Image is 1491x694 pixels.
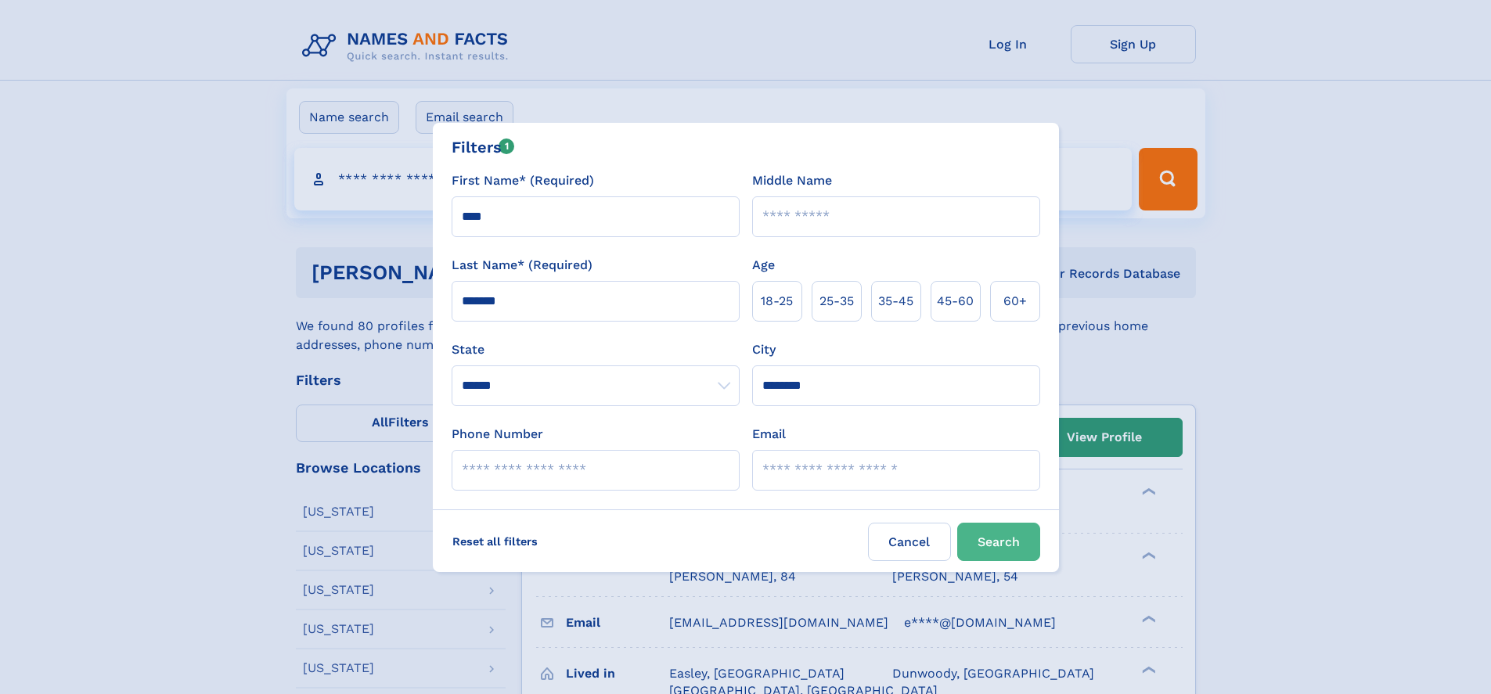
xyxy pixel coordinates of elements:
label: Age [752,256,775,275]
span: 60+ [1003,292,1027,311]
label: Phone Number [452,425,543,444]
span: 45‑60 [937,292,974,311]
label: State [452,340,740,359]
span: 18‑25 [761,292,793,311]
label: Email [752,425,786,444]
label: Last Name* (Required) [452,256,592,275]
div: Filters [452,135,515,159]
span: 35‑45 [878,292,913,311]
label: Cancel [868,523,951,561]
button: Search [957,523,1040,561]
label: Middle Name [752,171,832,190]
span: 25‑35 [819,292,854,311]
label: First Name* (Required) [452,171,594,190]
label: City [752,340,776,359]
label: Reset all filters [442,523,548,560]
